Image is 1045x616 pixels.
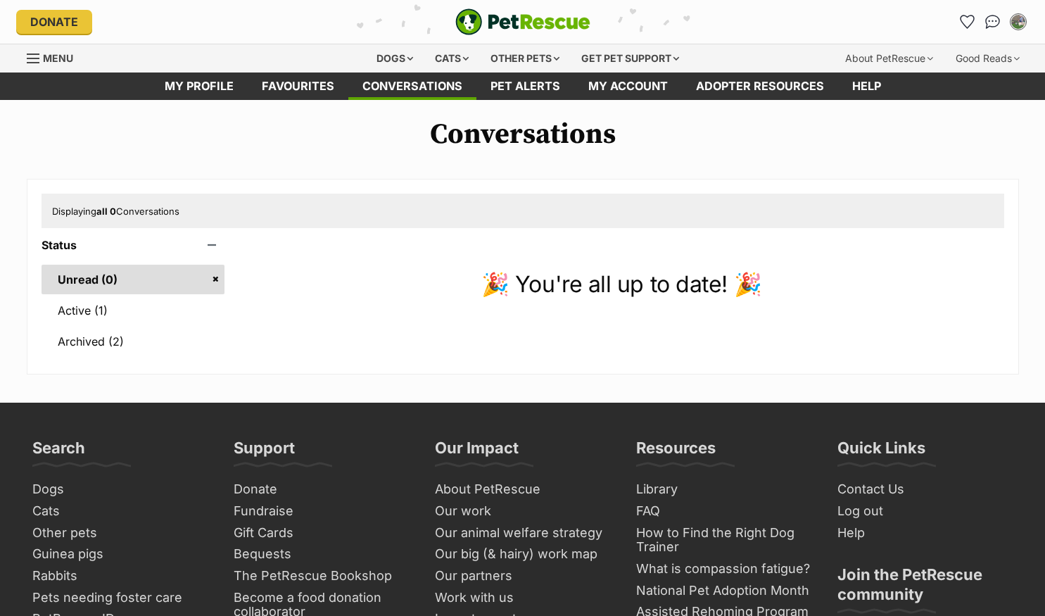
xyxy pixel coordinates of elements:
a: Help [838,73,895,100]
a: Other pets [27,522,214,544]
a: Rabbits [27,565,214,587]
a: Gift Cards [228,522,415,544]
a: Work with us [429,587,616,609]
a: Cats [27,501,214,522]
a: Unread (0) [42,265,225,294]
a: Conversations [982,11,1004,33]
div: Dogs [367,44,423,73]
a: Pet alerts [476,73,574,100]
a: Favourites [956,11,979,33]
div: Cats [425,44,479,73]
header: Status [42,239,225,251]
a: The PetRescue Bookshop [228,565,415,587]
a: Contact Us [832,479,1019,501]
a: conversations [348,73,476,100]
a: Help [832,522,1019,544]
img: logo-e224e6f780fb5917bec1dbf3a21bbac754714ae5b6737aabdf751b685950b380.svg [455,8,590,35]
span: Displaying Conversations [52,206,179,217]
a: Log out [832,501,1019,522]
a: Our work [429,501,616,522]
a: What is compassion fatigue? [631,558,818,580]
img: chat-41dd97257d64d25036548639549fe6c8038ab92f7586957e7f3b1b290dea8141.svg [985,15,1000,29]
h3: Join the PetRescue community [837,565,1013,612]
a: PetRescue [455,8,590,35]
a: Favourites [248,73,348,100]
div: Get pet support [571,44,689,73]
h3: Support [234,438,295,466]
span: Menu [43,52,73,64]
a: Adopter resources [682,73,838,100]
h3: Our Impact [435,438,519,466]
a: My profile [151,73,248,100]
button: My account [1007,11,1030,33]
div: About PetRescue [835,44,943,73]
a: Our big (& hairy) work map [429,543,616,565]
a: Dogs [27,479,214,501]
a: National Pet Adoption Month [631,580,818,602]
a: Our animal welfare strategy [429,522,616,544]
a: Menu [27,44,83,70]
h3: Resources [636,438,716,466]
a: How to Find the Right Dog Trainer [631,522,818,558]
a: Bequests [228,543,415,565]
a: Pets needing foster care [27,587,214,609]
a: Archived (2) [42,327,225,356]
h3: Search [32,438,85,466]
a: Our partners [429,565,616,587]
a: Active (1) [42,296,225,325]
div: Good Reads [946,44,1030,73]
a: About PetRescue [429,479,616,501]
ul: Account quick links [956,11,1030,33]
a: Donate [16,10,92,34]
a: Donate [228,479,415,501]
a: My account [574,73,682,100]
a: Fundraise [228,501,415,522]
h3: Quick Links [837,438,925,466]
strong: all 0 [96,206,116,217]
a: FAQ [631,501,818,522]
a: Library [631,479,818,501]
p: 🎉 You're all up to date! 🎉 [239,268,1003,301]
div: Other pets [481,44,569,73]
img: Merelyn Matheson profile pic [1011,15,1025,29]
a: Guinea pigs [27,543,214,565]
